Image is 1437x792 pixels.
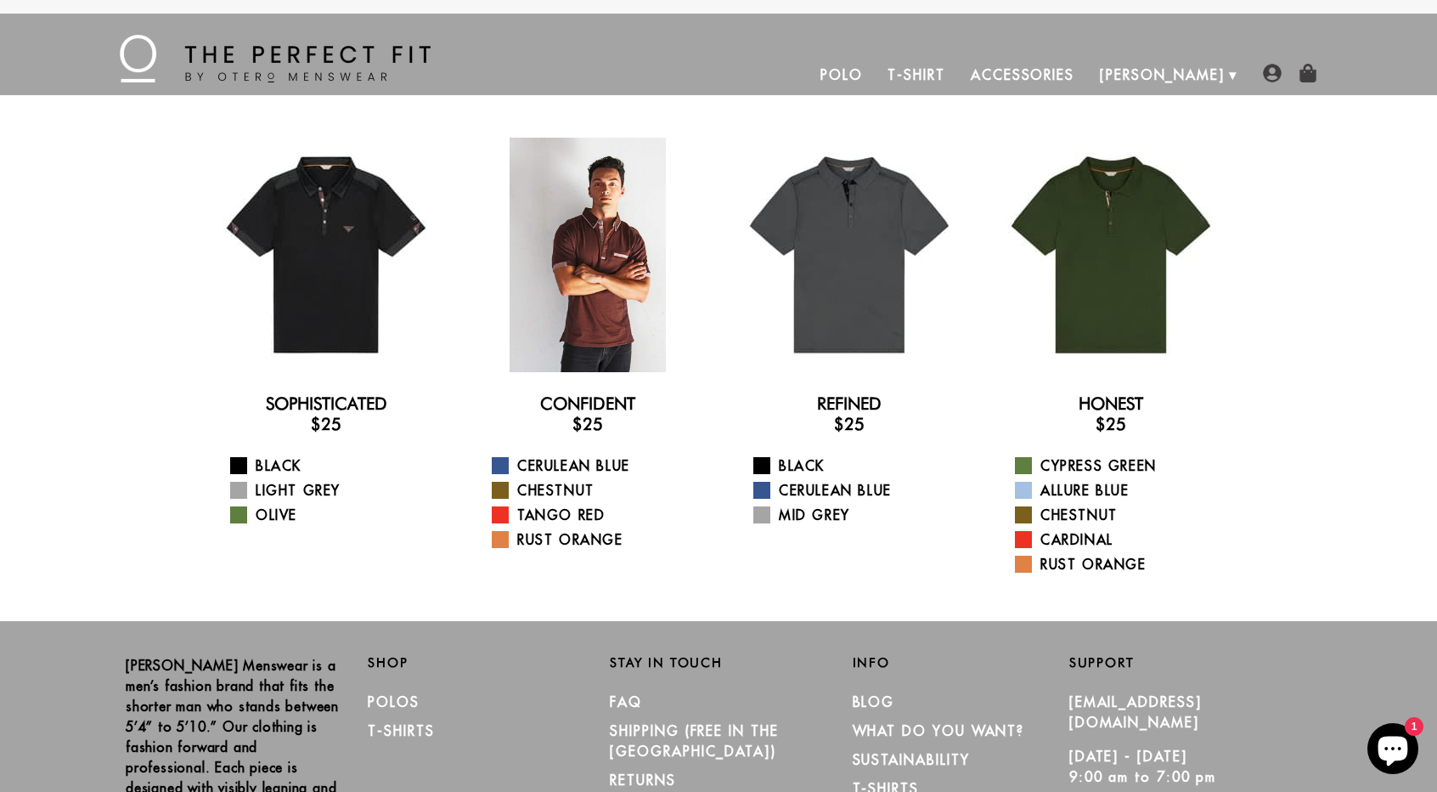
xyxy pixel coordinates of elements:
[1263,64,1282,82] img: user-account-icon.png
[230,480,443,501] a: Light Grey
[994,414,1228,434] h3: $25
[732,414,966,434] h3: $25
[808,54,876,95] a: Polo
[610,722,778,760] a: SHIPPING (Free in the [GEOGRAPHIC_DATA])
[492,505,705,525] a: Tango Red
[230,505,443,525] a: Olive
[209,414,443,434] h3: $25
[1015,529,1228,550] a: Cardinal
[610,655,826,670] h2: Stay in Touch
[853,655,1069,670] h2: Info
[853,693,895,710] a: Blog
[368,655,584,670] h2: Shop
[1015,480,1228,501] a: Allure Blue
[1299,64,1317,82] img: shopping-bag-icon.png
[540,393,635,414] a: Confident
[492,480,705,501] a: Chestnut
[853,722,1025,739] a: What Do You Want?
[753,505,966,525] a: Mid Grey
[230,455,443,476] a: Black
[1069,746,1286,787] p: [DATE] - [DATE] 9:00 am to 7:00 pm
[1079,393,1143,414] a: Honest
[1087,54,1237,95] a: [PERSON_NAME]
[1015,554,1228,574] a: Rust Orange
[120,35,431,82] img: The Perfect Fit - by Otero Menswear - Logo
[1069,693,1202,731] a: [EMAIL_ADDRESS][DOMAIN_NAME]
[610,772,675,789] a: RETURNS
[1362,723,1423,778] inbox-online-store-chat: Shopify online store chat
[610,693,642,710] a: FAQ
[1069,655,1311,670] h2: Support
[471,414,705,434] h3: $25
[492,529,705,550] a: Rust Orange
[875,54,957,95] a: T-Shirt
[753,455,966,476] a: Black
[853,751,970,768] a: Sustainability
[368,693,420,710] a: Polos
[266,393,387,414] a: Sophisticated
[958,54,1087,95] a: Accessories
[1015,455,1228,476] a: Cypress Green
[368,722,434,739] a: T-Shirts
[817,393,882,414] a: Refined
[753,480,966,501] a: Cerulean Blue
[1015,505,1228,525] a: Chestnut
[492,455,705,476] a: Cerulean Blue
